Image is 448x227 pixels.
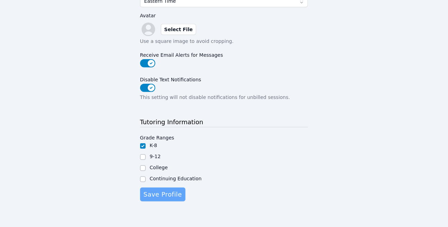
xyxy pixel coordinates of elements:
label: Receive Email Alerts for Messages [140,49,308,59]
label: Disable Text Notifications [140,73,308,84]
legend: Grade Ranges [140,131,174,142]
button: Save Profile [140,188,185,201]
label: K-8 [150,143,157,148]
label: College [150,165,168,170]
label: Continuing Education [150,176,202,181]
p: Use a square image to avoid cropping. [140,38,308,45]
p: This setting will not disable notifications for unbilled sessions. [140,94,308,101]
h3: Tutoring Information [140,117,308,127]
span: Save Profile [144,190,182,199]
label: 9-12 [150,154,161,159]
label: Select File [161,24,196,35]
label: Avatar [140,11,308,20]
